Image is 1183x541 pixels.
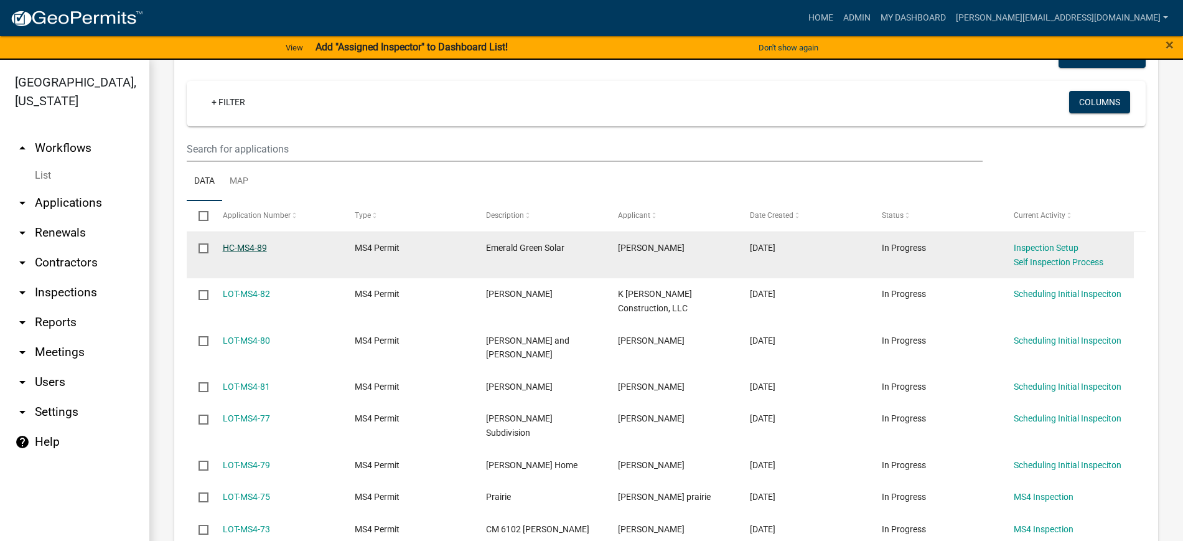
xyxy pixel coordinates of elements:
[15,405,30,420] i: arrow_drop_down
[202,91,255,113] a: + Filter
[750,492,775,502] span: 01/02/2025
[1014,211,1065,220] span: Current Activity
[1014,257,1103,267] a: Self Inspection Process
[618,460,685,470] span: Zachary Fisher
[355,211,371,220] span: Type
[1014,289,1121,299] a: Scheduling Initial Inspeciton
[15,255,30,270] i: arrow_drop_down
[882,211,904,220] span: Status
[15,141,30,156] i: arrow_drop_up
[951,6,1173,30] a: [PERSON_NAME][EMAIL_ADDRESS][DOMAIN_NAME]
[750,243,775,253] span: 06/18/2025
[618,492,711,502] span: Candace prairie
[486,382,553,392] span: Bowman
[223,524,270,534] a: LOT-MS4-73
[355,413,400,423] span: MS4 Permit
[355,336,400,346] span: MS4 Permit
[1166,37,1174,52] button: Close
[15,195,30,210] i: arrow_drop_down
[618,289,692,313] span: K Graber Construction, LLC
[750,413,775,423] span: 02/20/2025
[486,492,511,502] span: Prairie
[870,201,1002,231] datatable-header-cell: Status
[223,413,270,423] a: LOT-MS4-77
[1014,243,1078,253] a: Inspection Setup
[618,524,685,534] span: Beatrice Davis
[223,460,270,470] a: LOT-MS4-79
[606,201,738,231] datatable-header-cell: Applicant
[882,413,926,423] span: In Progress
[1014,413,1121,423] a: Scheduling Initial Inspeciton
[223,289,270,299] a: LOT-MS4-82
[187,162,222,202] a: Data
[1059,45,1146,68] button: Bulk Actions
[1014,382,1121,392] a: Scheduling Initial Inspeciton
[838,6,876,30] a: Admin
[187,201,210,231] datatable-header-cell: Select
[882,336,926,346] span: In Progress
[1069,91,1130,113] button: Columns
[486,211,524,220] span: Description
[187,136,983,162] input: Search for applications
[223,336,270,346] a: LOT-MS4-80
[882,382,926,392] span: In Progress
[486,413,553,438] span: Elkins Subdivision
[486,289,553,299] span: derek br
[750,460,775,470] span: 02/19/2025
[15,315,30,330] i: arrow_drop_down
[210,201,342,231] datatable-header-cell: Application Number
[486,460,577,470] span: A.Dunlap Home
[223,211,291,220] span: Application Number
[223,382,270,392] a: LOT-MS4-81
[618,382,685,392] span: Lynn Madden
[342,201,474,231] datatable-header-cell: Type
[222,162,256,202] a: Map
[1014,460,1121,470] a: Scheduling Initial Inspeciton
[882,460,926,470] span: In Progress
[15,435,30,449] i: help
[355,492,400,502] span: MS4 Permit
[882,524,926,534] span: In Progress
[738,201,870,231] datatable-header-cell: Date Created
[750,211,793,220] span: Date Created
[882,492,926,502] span: In Progress
[1014,524,1073,534] a: MS4 Inspection
[15,375,30,390] i: arrow_drop_down
[15,285,30,300] i: arrow_drop_down
[223,243,267,253] a: HC-MS4-89
[281,37,308,58] a: View
[754,37,823,58] button: Don't show again
[618,413,685,423] span: Eli
[355,289,400,299] span: MS4 Permit
[1014,336,1121,346] a: Scheduling Initial Inspeciton
[618,211,650,220] span: Applicant
[1014,492,1073,502] a: MS4 Inspection
[486,524,589,534] span: CM 6102 Martin
[486,336,569,360] span: Joel and Natalie Pugh
[223,492,270,502] a: LOT-MS4-75
[876,6,951,30] a: My Dashboard
[474,201,606,231] datatable-header-cell: Description
[355,460,400,470] span: MS4 Permit
[750,336,775,346] span: 04/13/2025
[15,345,30,360] i: arrow_drop_down
[882,289,926,299] span: In Progress
[618,243,685,253] span: Jordan Daniel
[750,382,775,392] span: 04/07/2025
[355,382,400,392] span: MS4 Permit
[355,524,400,534] span: MS4 Permit
[1002,201,1134,231] datatable-header-cell: Current Activity
[316,41,508,53] strong: Add "Assigned Inspector" to Dashboard List!
[803,6,838,30] a: Home
[618,336,685,346] span: Tyler Vincent
[750,524,775,534] span: 12/03/2024
[750,289,775,299] span: 04/25/2025
[882,243,926,253] span: In Progress
[486,243,564,253] span: Emerald Green Solar
[15,225,30,240] i: arrow_drop_down
[355,243,400,253] span: MS4 Permit
[1166,36,1174,54] span: ×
